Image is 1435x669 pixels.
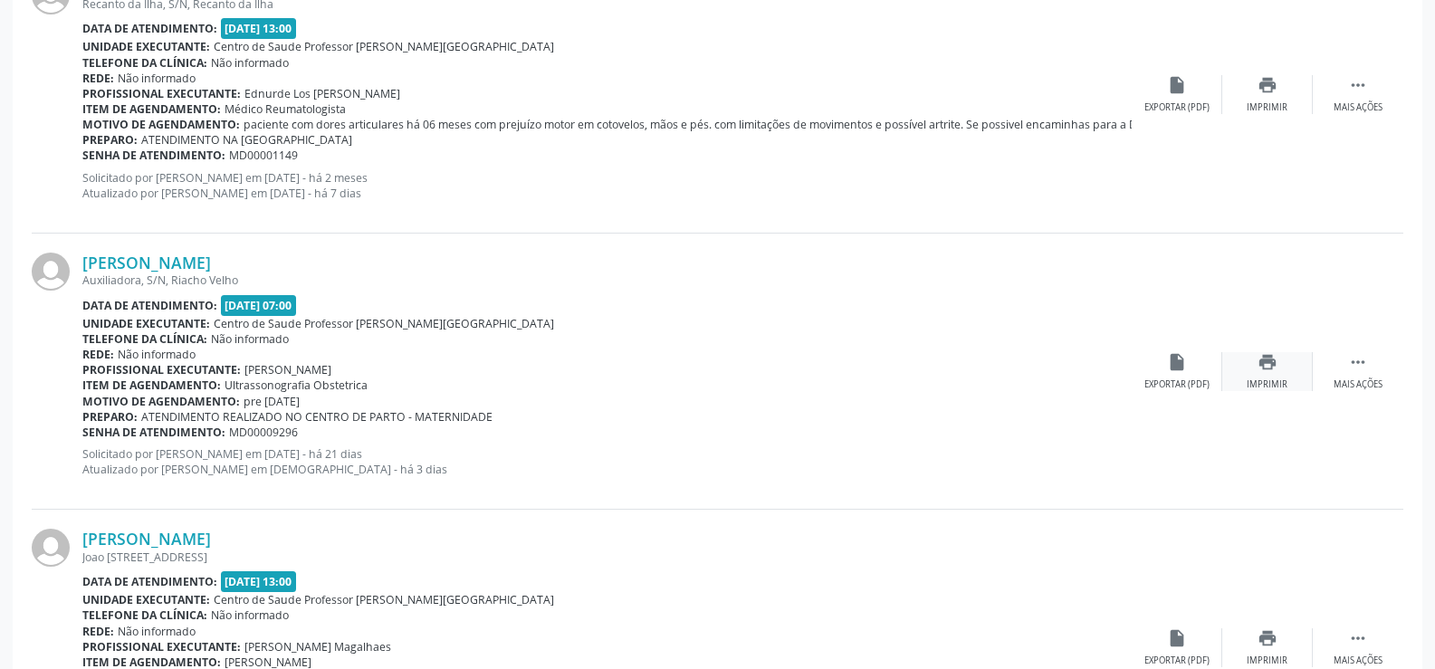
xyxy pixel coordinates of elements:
b: Senha de atendimento: [82,148,225,163]
i: insert_drive_file [1167,352,1187,372]
span: [DATE] 13:00 [221,571,297,592]
b: Profissional executante: [82,362,241,378]
b: Preparo: [82,132,138,148]
span: ATENDIMENTO REALIZADO NO CENTRO DE PARTO - MATERNIDADE [141,409,493,425]
span: Ultrassonografia Obstetrica [225,378,368,393]
div: Mais ações [1334,378,1382,391]
b: Data de atendimento: [82,21,217,36]
i: print [1258,628,1277,648]
i:  [1348,628,1368,648]
span: Não informado [211,331,289,347]
i: print [1258,352,1277,372]
b: Item de agendamento: [82,378,221,393]
i: insert_drive_file [1167,628,1187,648]
b: Motivo de agendamento: [82,117,240,132]
span: Centro de Saude Professor [PERSON_NAME][GEOGRAPHIC_DATA] [214,39,554,54]
b: Motivo de agendamento: [82,394,240,409]
span: [PERSON_NAME] Magalhaes [244,639,391,655]
b: Unidade executante: [82,39,210,54]
span: paciente com dores articulares há 06 meses com prejuízo motor em cotovelos, mãos e pés. com limit... [244,117,1240,132]
i:  [1348,75,1368,95]
i: print [1258,75,1277,95]
div: Mais ações [1334,655,1382,667]
img: img [32,253,70,291]
b: Item de agendamento: [82,101,221,117]
b: Data de atendimento: [82,298,217,313]
div: Imprimir [1247,378,1287,391]
div: Auxiliadora, S/N, Riacho Velho [82,272,1132,288]
b: Telefone da clínica: [82,55,207,71]
b: Rede: [82,624,114,639]
div: Mais ações [1334,101,1382,114]
span: Ednurde Los [PERSON_NAME] [244,86,400,101]
b: Rede: [82,71,114,86]
b: Rede: [82,347,114,362]
b: Unidade executante: [82,316,210,331]
div: Imprimir [1247,101,1287,114]
span: MD00009296 [229,425,298,440]
span: Não informado [211,55,289,71]
span: Não informado [118,71,196,86]
span: Não informado [118,347,196,362]
a: [PERSON_NAME] [82,529,211,549]
span: Centro de Saude Professor [PERSON_NAME][GEOGRAPHIC_DATA] [214,592,554,607]
div: Exportar (PDF) [1144,101,1210,114]
p: Solicitado por [PERSON_NAME] em [DATE] - há 2 meses Atualizado por [PERSON_NAME] em [DATE] - há 7... [82,170,1132,201]
span: [DATE] 13:00 [221,18,297,39]
span: ATENDIMENTO NA [GEOGRAPHIC_DATA] [141,132,352,148]
span: Não informado [118,624,196,639]
i: insert_drive_file [1167,75,1187,95]
span: Não informado [211,607,289,623]
div: Imprimir [1247,655,1287,667]
span: pre [DATE] [244,394,300,409]
b: Telefone da clínica: [82,607,207,623]
b: Unidade executante: [82,592,210,607]
img: img [32,529,70,567]
span: Médico Reumatologista [225,101,346,117]
b: Telefone da clínica: [82,331,207,347]
span: [PERSON_NAME] [244,362,331,378]
span: Centro de Saude Professor [PERSON_NAME][GEOGRAPHIC_DATA] [214,316,554,331]
i:  [1348,352,1368,372]
div: Exportar (PDF) [1144,655,1210,667]
b: Preparo: [82,409,138,425]
p: Solicitado por [PERSON_NAME] em [DATE] - há 21 dias Atualizado por [PERSON_NAME] em [DEMOGRAPHIC_... [82,446,1132,477]
b: Profissional executante: [82,639,241,655]
b: Profissional executante: [82,86,241,101]
b: Data de atendimento: [82,574,217,589]
div: Exportar (PDF) [1144,378,1210,391]
b: Senha de atendimento: [82,425,225,440]
span: [DATE] 07:00 [221,295,297,316]
a: [PERSON_NAME] [82,253,211,272]
span: MD00001149 [229,148,298,163]
div: Joao [STREET_ADDRESS] [82,550,1132,565]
